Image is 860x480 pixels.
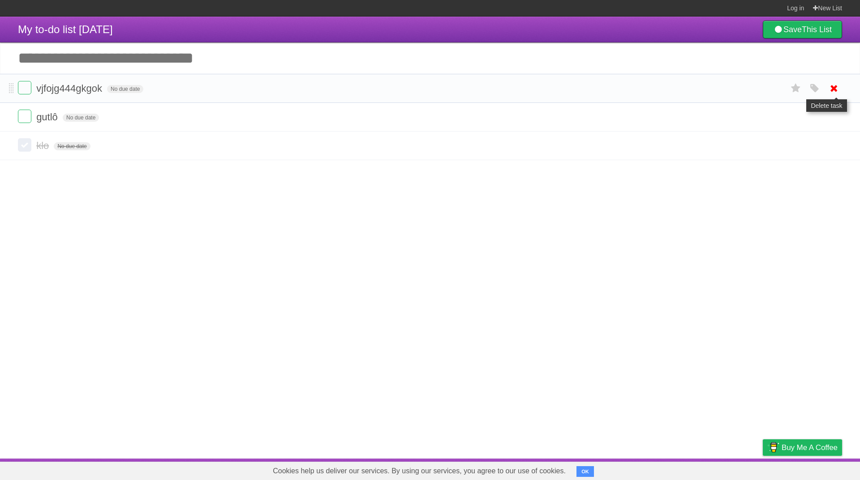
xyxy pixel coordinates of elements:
[644,461,662,478] a: About
[264,462,575,480] span: Cookies help us deliver our services. By using our services, you agree to our use of cookies.
[36,111,60,123] span: gutlô
[763,21,842,38] a: SaveThis List
[802,25,832,34] b: This List
[54,142,90,150] span: No due date
[18,81,31,94] label: Done
[763,439,842,456] a: Buy me a coffee
[18,110,31,123] label: Done
[36,140,51,151] span: klo
[576,466,594,477] button: OK
[767,440,779,455] img: Buy me a coffee
[673,461,709,478] a: Developers
[751,461,774,478] a: Privacy
[36,83,104,94] span: vjfojg444gkgok
[18,23,113,35] span: My to-do list [DATE]
[786,461,842,478] a: Suggest a feature
[721,461,740,478] a: Terms
[107,85,143,93] span: No due date
[63,114,99,122] span: No due date
[782,440,838,455] span: Buy me a coffee
[18,138,31,152] label: Done
[787,81,804,96] label: Star task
